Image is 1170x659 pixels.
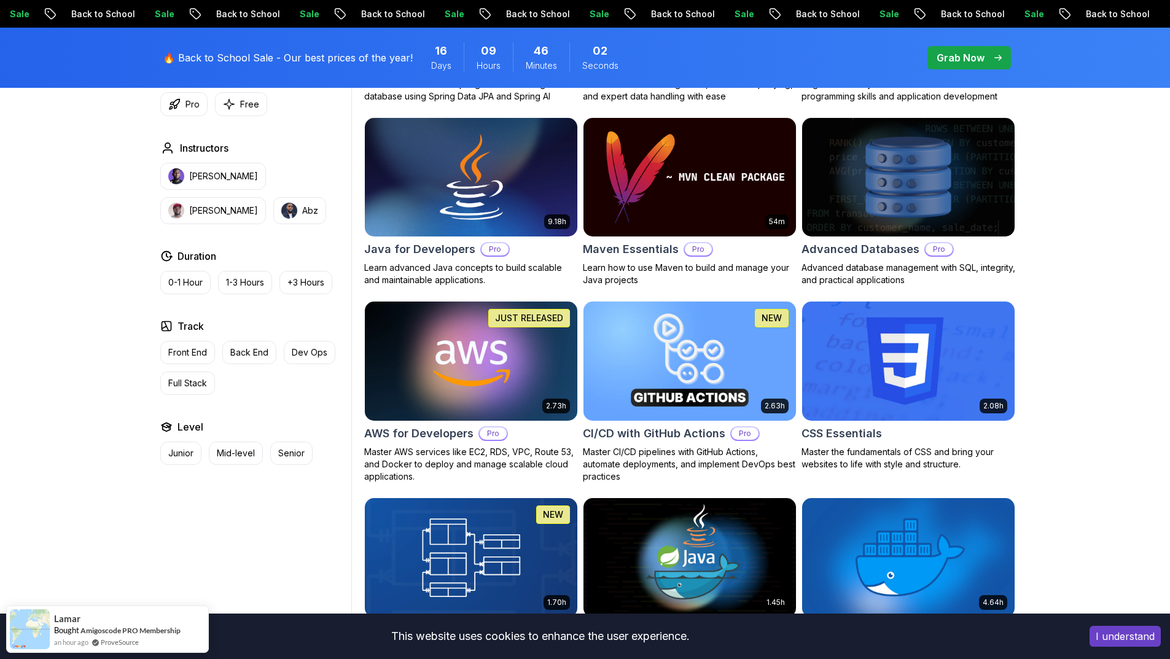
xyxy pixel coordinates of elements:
span: 16 Days [435,42,447,60]
p: Sale [833,8,872,20]
p: Sale [398,8,437,20]
h2: Java for Developers [364,241,475,258]
p: [PERSON_NAME] [189,205,258,217]
p: Build a CRUD API with Spring Boot and PostgreSQL database using Spring Data JPA and Spring AI [364,78,578,103]
span: Lamar [54,614,80,624]
a: CI/CD with GitHub Actions card2.63hNEWCI/CD with GitHub ActionsProMaster CI/CD pipelines with Git... [583,301,797,483]
button: Junior [160,442,201,465]
img: AWS for Developers card [359,298,582,423]
button: Accept cookies [1090,626,1161,647]
button: Mid-level [209,442,263,465]
img: Docker For Professionals card [802,498,1015,617]
p: Learn how to use Maven to build and manage your Java projects [583,262,797,286]
p: Back to School [1039,8,1123,20]
a: Advanced Databases cardAdvanced DatabasesProAdvanced database management with SQL, integrity, and... [801,117,1015,287]
a: Java for Developers card9.18hJava for DevelopersProLearn advanced Java concepts to build scalable... [364,117,578,287]
p: Senior [278,447,305,459]
p: Sale [978,8,1017,20]
p: [PERSON_NAME] [189,170,258,182]
img: CI/CD with GitHub Actions card [583,302,796,421]
a: Maven Essentials card54mMaven EssentialsProLearn how to use Maven to build and manage your Java p... [583,117,797,287]
span: Seconds [582,60,618,72]
p: 1.70h [547,598,566,607]
h2: Level [177,419,203,434]
p: 2.08h [983,401,1004,411]
p: Free [240,98,259,111]
p: Back to School [604,8,688,20]
p: JUST RELEASED [495,312,563,324]
span: 2 Seconds [593,42,607,60]
div: This website uses cookies to enhance the user experience. [9,623,1071,650]
span: 9 Hours [481,42,496,60]
button: Dev Ops [284,341,335,364]
img: Advanced Databases card [802,118,1015,237]
span: Hours [477,60,501,72]
span: Minutes [526,60,557,72]
h2: Maven Essentials [583,241,679,258]
span: 46 Minutes [534,42,548,60]
p: 9.18h [548,217,566,227]
p: Pro [685,243,712,255]
img: Docker for Java Developers card [583,498,796,617]
p: NEW [762,312,782,324]
p: Sale [108,8,147,20]
p: Back to School [459,8,543,20]
button: instructor img[PERSON_NAME] [160,197,266,224]
a: ProveSource [101,637,139,647]
button: instructor img[PERSON_NAME] [160,163,266,190]
p: 54m [769,217,785,227]
p: Back to School [25,8,108,20]
span: Days [431,60,451,72]
p: Pro [731,427,759,440]
p: Master CI/CD pipelines with GitHub Actions, automate deployments, and implement DevOps best pract... [583,446,797,483]
button: +3 Hours [279,271,332,294]
p: 2.63h [765,401,785,411]
img: Database Design & Implementation card [365,498,577,617]
p: Mid-level [217,447,255,459]
button: Back End [222,341,276,364]
p: Advanced database management with SQL, integrity, and practical applications [801,262,1015,286]
img: instructor img [281,203,297,219]
p: NEW [543,509,563,521]
p: Abz [302,205,318,217]
button: Full Stack [160,372,215,395]
h2: CI/CD with GitHub Actions [583,425,725,442]
p: 4.64h [983,598,1004,607]
p: Back to School [894,8,978,20]
p: Full Stack [168,377,207,389]
h2: Track [177,319,204,333]
p: Pro [185,98,200,111]
img: Maven Essentials card [583,118,796,237]
span: an hour ago [54,637,88,647]
p: Master database management, advanced querying, and expert data handling with ease [583,78,797,103]
p: 1-3 Hours [226,276,264,289]
p: Master the fundamentals of CSS and bring your websites to life with style and structure. [801,446,1015,470]
p: Sale [253,8,292,20]
p: Learn advanced Java concepts to build scalable and maintainable applications. [364,262,578,286]
p: 0-1 Hour [168,276,203,289]
button: Pro [160,92,208,116]
h2: Advanced Databases [801,241,919,258]
p: Beginner-friendly Java course for essential programming skills and application development [801,78,1015,103]
p: Front End [168,346,207,359]
p: Back to School [314,8,398,20]
img: instructor img [168,203,184,219]
p: 1.45h [766,598,785,607]
p: Pro [926,243,953,255]
p: Back End [230,346,268,359]
span: Bought [54,625,79,635]
p: Pro [480,427,507,440]
p: Sale [688,8,727,20]
h2: AWS for Developers [364,425,474,442]
button: Front End [160,341,215,364]
p: Grab Now [937,50,985,65]
p: Back to School [749,8,833,20]
p: Junior [168,447,193,459]
h2: CSS Essentials [801,425,882,442]
button: Senior [270,442,313,465]
a: AWS for Developers card2.73hJUST RELEASEDAWS for DevelopersProMaster AWS services like EC2, RDS, ... [364,301,578,483]
p: Pro [482,243,509,255]
h2: Instructors [180,141,228,155]
p: Back to School [170,8,253,20]
a: Amigoscode PRO Membership [80,626,181,635]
